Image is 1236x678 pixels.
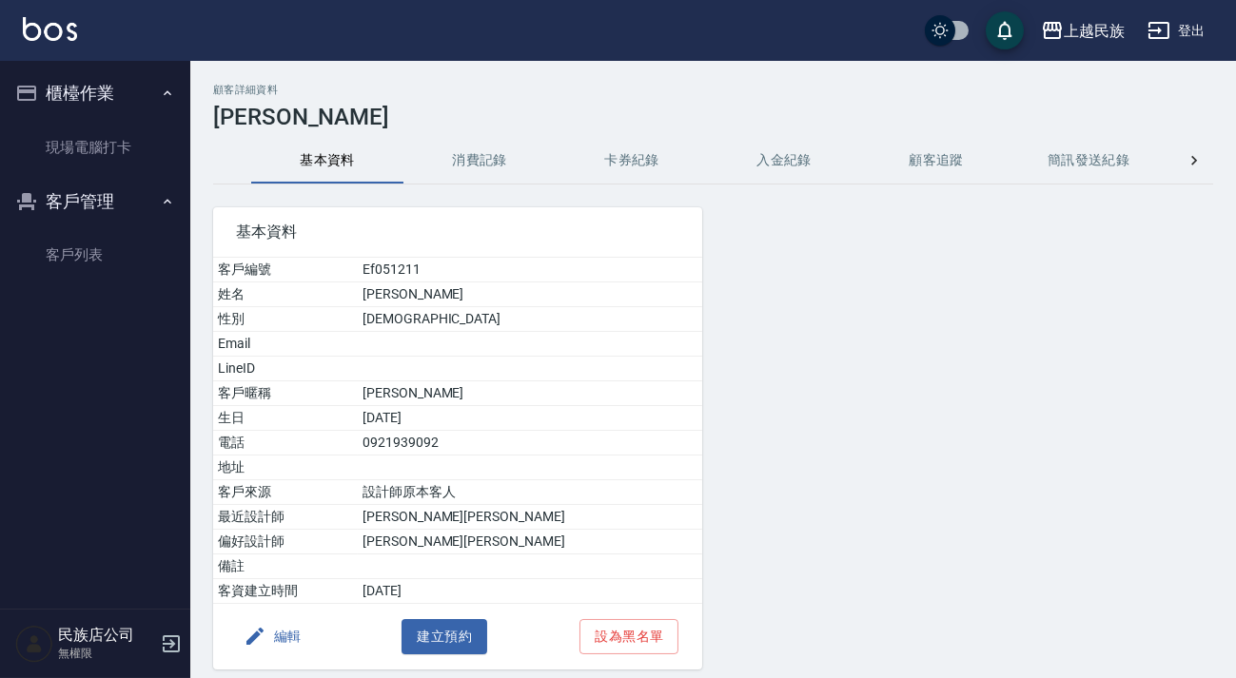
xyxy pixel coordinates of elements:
td: 生日 [213,406,358,431]
button: 設為黑名單 [579,619,678,654]
td: 電話 [213,431,358,455]
td: 性別 [213,307,358,332]
td: 客戶暱稱 [213,381,358,406]
td: [DATE] [358,406,701,431]
td: 最近設計師 [213,505,358,530]
h3: [PERSON_NAME] [213,104,1213,130]
div: 上越民族 [1064,19,1125,43]
button: 櫃檯作業 [8,68,183,118]
h5: 民族店公司 [58,626,155,645]
button: 客戶管理 [8,177,183,226]
td: 備註 [213,554,358,579]
td: 地址 [213,455,358,480]
td: 客戶來源 [213,480,358,505]
button: 簡訊發送紀錄 [1012,138,1165,184]
button: 卡券紀錄 [556,138,708,184]
button: 上越民族 [1033,11,1132,50]
td: Email [213,332,358,357]
td: 姓名 [213,282,358,307]
td: [PERSON_NAME][PERSON_NAME] [358,505,701,530]
td: 0921939092 [358,431,701,455]
td: 偏好設計師 [213,530,358,554]
td: [PERSON_NAME] [358,381,701,406]
button: 入金紀錄 [708,138,860,184]
span: 基本資料 [236,223,679,242]
button: 顧客追蹤 [860,138,1012,184]
td: 設計師原本客人 [358,480,701,505]
td: [PERSON_NAME][PERSON_NAME] [358,530,701,554]
button: 消費記錄 [403,138,556,184]
button: 建立預約 [402,619,487,654]
h2: 顧客詳細資料 [213,84,1213,96]
button: 基本資料 [251,138,403,184]
a: 現場電腦打卡 [8,126,183,169]
td: 客戶編號 [213,258,358,282]
button: save [986,11,1024,49]
button: 編輯 [236,619,309,654]
button: 登出 [1140,13,1213,48]
p: 無權限 [58,645,155,662]
td: Ef051211 [358,258,701,282]
td: [DEMOGRAPHIC_DATA] [358,307,701,332]
img: Person [15,625,53,663]
img: Logo [23,17,77,41]
a: 客戶列表 [8,233,183,277]
td: [DATE] [358,579,701,604]
td: 客資建立時間 [213,579,358,604]
td: [PERSON_NAME] [358,282,701,307]
td: LineID [213,357,358,381]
